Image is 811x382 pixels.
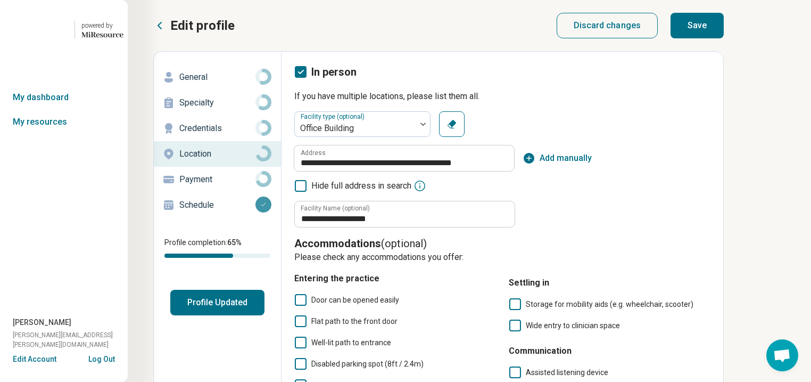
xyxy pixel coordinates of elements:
span: Assisted listening device [526,368,608,377]
p: If you have multiple locations, please list them all. [294,90,710,103]
button: Add manually [523,152,592,165]
p: Location [179,148,255,160]
h4: Settling in [509,277,710,289]
a: Payment [154,167,281,192]
a: General [154,64,281,90]
label: Facility type (optional) [301,113,367,120]
a: Specialty [154,90,281,116]
button: Edit Account [13,354,56,365]
p: Please check any accommodations you offer: [294,251,710,264]
a: Location [154,141,281,167]
span: 65 % [227,238,242,247]
p: Edit profile [170,17,235,34]
span: Flat path to the front door [311,317,398,326]
a: Credentials [154,116,281,141]
p: Payment [179,173,255,186]
div: Profile completion [164,254,270,258]
span: Hide full address in search [311,180,411,192]
button: Save [671,13,724,38]
span: Door can be opened easily [311,296,399,304]
p: General [179,71,255,84]
span: Wide entry to clinician space [526,321,620,330]
p: (optional) [294,236,710,251]
span: In person [311,66,357,78]
span: Disabled parking spot (8ft / 2.4m) [311,360,424,368]
span: [PERSON_NAME] [13,317,71,328]
span: Add manually [540,152,592,165]
span: Well-lit path to entrance [311,338,391,347]
a: Geode Healthpowered by [4,17,123,43]
div: Open chat [766,339,798,371]
label: Address [301,150,326,156]
span: Storage for mobility aids (e.g. wheelchair, scooter) [526,300,693,308]
div: Profile completion: [154,231,281,264]
p: Schedule [179,199,255,212]
img: Geode Health [4,17,68,43]
h4: Entering the practice [294,272,496,285]
button: Edit profile [153,17,235,34]
a: Schedule [154,192,281,218]
button: Profile Updated [170,290,264,315]
span: [PERSON_NAME][EMAIL_ADDRESS][PERSON_NAME][DOMAIN_NAME] [13,330,128,350]
h4: Communication [509,345,710,357]
button: Discard changes [557,13,658,38]
p: Specialty [179,96,255,109]
p: Credentials [179,122,255,135]
span: Accommodations [294,237,381,250]
label: Facility Name (optional) [301,205,370,212]
div: powered by [81,21,123,30]
button: Log Out [88,354,115,362]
